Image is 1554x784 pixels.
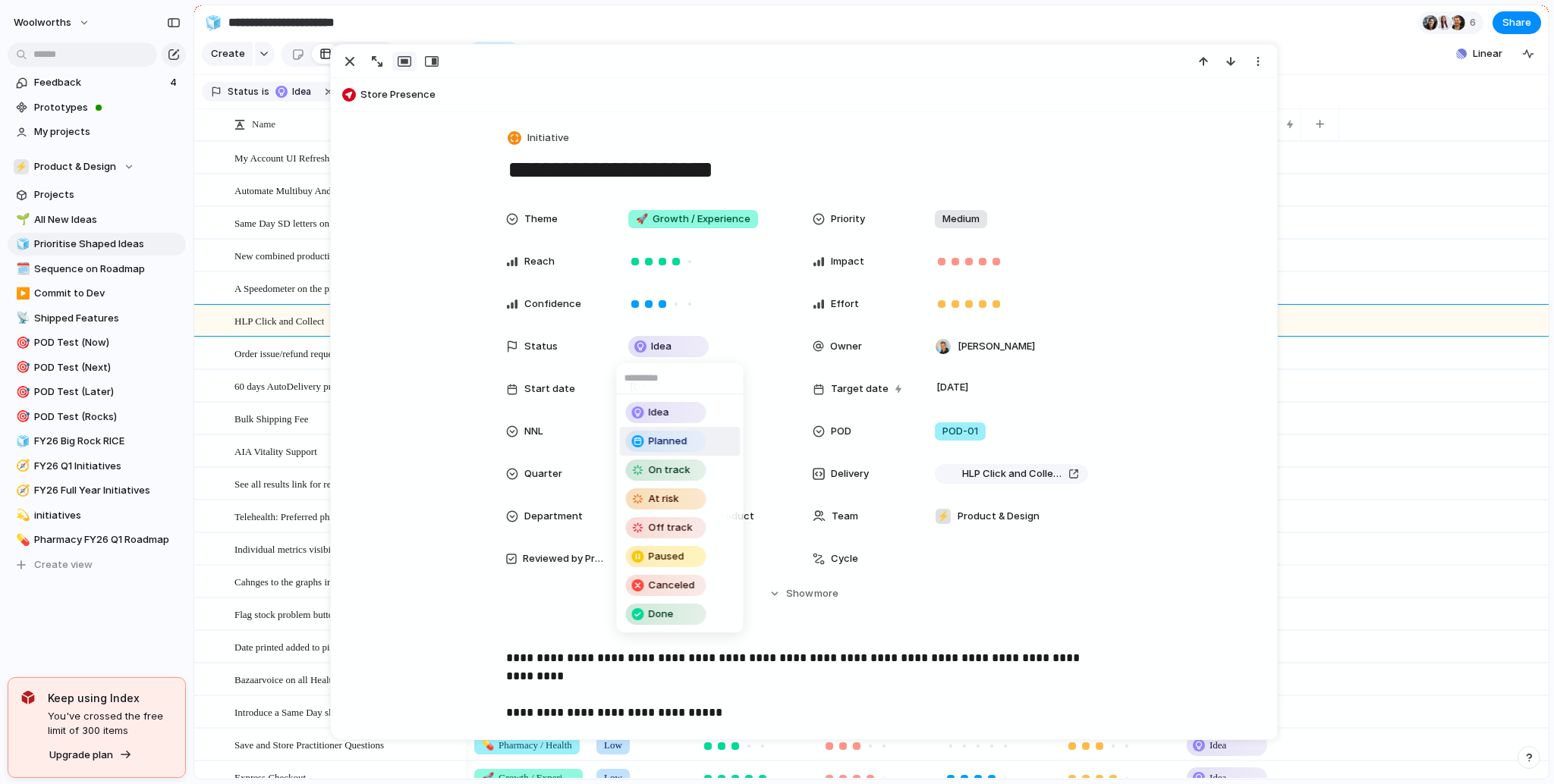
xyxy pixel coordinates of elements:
[649,463,690,478] span: On track
[649,434,687,449] span: Planned
[649,578,695,593] span: Canceled
[649,520,693,535] span: Off track
[649,549,684,564] span: Paused
[649,491,679,506] span: At risk
[649,405,669,420] span: Idea
[649,607,674,622] span: Done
